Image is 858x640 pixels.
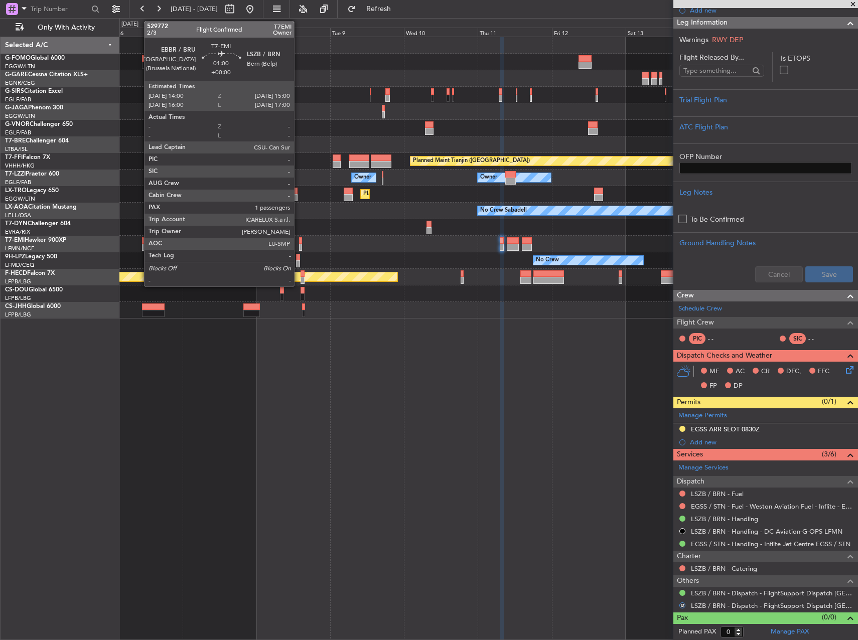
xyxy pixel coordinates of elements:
a: F-HECDFalcon 7X [5,270,55,276]
a: LFPB/LBG [5,294,31,302]
span: Permits [677,397,700,408]
a: EGGW/LTN [5,112,35,120]
a: EGSS / STN - Handling - Inflite Jet Centre EGSS / STN [691,540,850,548]
a: T7-EMIHawker 900XP [5,237,66,243]
label: Is ETOPS [781,53,852,64]
div: Thu 11 [478,28,551,37]
span: Others [677,575,699,587]
div: Mon 8 [256,28,330,37]
a: 9H-LPZLegacy 500 [5,254,57,260]
a: VHHH/HKG [5,162,35,170]
a: EGNR/CEG [5,79,35,87]
span: Refresh [358,6,400,13]
a: G-SIRSCitation Excel [5,88,63,94]
a: G-VNORChallenger 650 [5,121,73,127]
span: DP [734,381,743,391]
span: CS-JHH [5,303,27,309]
input: Type something... [683,63,749,78]
a: LELL/QSA [5,212,31,219]
a: Schedule Crew [678,304,722,314]
a: EGSS / STN - Fuel - Weston Aviation Fuel - Inflite - EGSS / STN [691,502,853,511]
span: Dispatch [677,476,704,488]
a: G-GARECessna Citation XLS+ [5,72,88,78]
div: Ground Handling Notes [679,238,852,248]
div: No Crew [536,253,559,268]
span: RWY DEP [712,35,743,45]
div: PIC [689,333,705,344]
a: G-FOMOGlobal 6000 [5,55,65,61]
span: G-FOMO [5,55,31,61]
span: Leg Information [677,17,728,29]
span: Charter [677,551,701,562]
a: EGGW/LTN [5,195,35,203]
div: EGSS ARR SLOT 0830Z [691,425,760,433]
div: Owner [480,170,497,185]
span: Only With Activity [26,24,106,31]
span: G-JAGA [5,105,28,111]
span: LX-TRO [5,188,27,194]
span: CR [761,367,770,377]
a: T7-DYNChallenger 604 [5,221,71,227]
div: [DATE] [121,20,138,29]
div: Warnings [673,35,858,45]
span: AC [736,367,745,377]
span: Pax [677,612,688,624]
a: Manage Permits [678,411,727,421]
a: LX-TROLegacy 650 [5,188,59,194]
span: G-SIRS [5,88,24,94]
button: Refresh [343,1,403,17]
a: T7-FFIFalcon 7X [5,154,50,161]
div: Planned Maint Tianjin ([GEOGRAPHIC_DATA]) [413,153,530,169]
a: LTBA/ISL [5,145,28,153]
span: (0/0) [822,612,836,622]
div: Sat 6 [109,28,183,37]
span: T7-BRE [5,138,26,144]
span: G-VNOR [5,121,30,127]
label: OFP Number [679,151,852,162]
a: G-JAGAPhenom 300 [5,105,63,111]
span: FP [709,381,717,391]
span: MF [709,367,719,377]
div: Add new [690,6,853,15]
div: Sat 13 [626,28,699,37]
span: 9H-LPZ [5,254,25,260]
span: FFC [818,367,829,377]
span: (0/1) [822,396,836,407]
label: To Be Confirmed [690,214,744,225]
input: Trip Number [31,2,88,17]
a: EGLF/FAB [5,96,31,103]
span: DFC, [786,367,801,377]
div: Wed 10 [404,28,478,37]
label: Planned PAX [678,627,716,637]
div: SIC [789,333,806,344]
a: CS-DOUGlobal 6500 [5,287,63,293]
span: T7-DYN [5,221,28,227]
a: LFMN/NCE [5,245,35,252]
span: Flight Released By... [679,52,764,63]
a: CS-JHHGlobal 6000 [5,303,61,309]
span: CS-DOU [5,287,29,293]
div: Add new [690,438,853,446]
span: G-GARE [5,72,28,78]
a: Manage Services [678,463,729,473]
div: Sun 7 [183,28,256,37]
div: No Crew Sabadell [480,203,527,218]
div: Owner [354,170,371,185]
a: LSZB / BRN - Fuel [691,490,744,498]
span: T7-LZZI [5,171,26,177]
a: LSZB / BRN - Dispatch - FlightSupport Dispatch [GEOGRAPHIC_DATA] [691,601,853,610]
span: Crew [677,290,694,301]
button: Only With Activity [11,20,109,36]
span: T7-EMI [5,237,25,243]
a: LSZB / BRN - Catering [691,564,757,573]
a: LFPB/LBG [5,311,31,318]
a: LSZB / BRN - Dispatch - FlightSupport Dispatch [GEOGRAPHIC_DATA] [691,589,853,597]
span: Services [677,449,703,460]
span: Dispatch Checks and Weather [677,350,772,362]
a: T7-LZZIPraetor 600 [5,171,59,177]
a: EGGW/LTN [5,63,35,70]
span: F-HECD [5,270,27,276]
span: [DATE] - [DATE] [171,5,218,14]
span: (3/6) [822,449,836,459]
span: T7-FFI [5,154,23,161]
